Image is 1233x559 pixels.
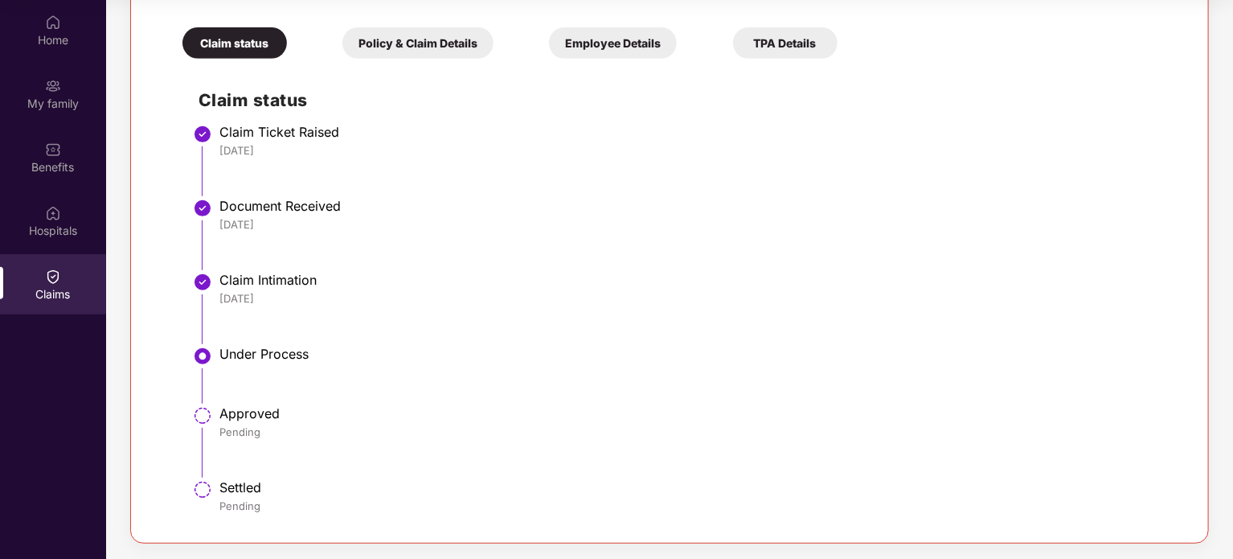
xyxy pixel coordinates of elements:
img: svg+xml;base64,PHN2ZyBpZD0iSG9tZSIgeG1sbnM9Imh0dHA6Ly93d3cudzMub3JnLzIwMDAvc3ZnIiB3aWR0aD0iMjAiIG... [45,14,61,31]
div: Approved [219,405,1173,421]
img: svg+xml;base64,PHN2ZyBpZD0iU3RlcC1Eb25lLTMyeDMyIiB4bWxucz0iaHR0cDovL3d3dy53My5vcmcvMjAwMC9zdmciIH... [193,199,212,218]
div: [DATE] [219,143,1173,158]
div: Under Process [219,346,1173,362]
img: svg+xml;base64,PHN2ZyBpZD0iU3RlcC1QZW5kaW5nLTMyeDMyIiB4bWxucz0iaHR0cDovL3d3dy53My5vcmcvMjAwMC9zdm... [193,480,212,499]
div: Claim Ticket Raised [219,124,1173,140]
img: svg+xml;base64,PHN2ZyBpZD0iQ2xhaW0iIHhtbG5zPSJodHRwOi8vd3d3LnczLm9yZy8yMDAwL3N2ZyIgd2lkdGg9IjIwIi... [45,269,61,285]
div: Claim Intimation [219,272,1173,288]
img: svg+xml;base64,PHN2ZyBpZD0iU3RlcC1Eb25lLTMyeDMyIiB4bWxucz0iaHR0cDovL3d3dy53My5vcmcvMjAwMC9zdmciIH... [193,273,212,292]
div: [DATE] [219,291,1173,306]
div: Employee Details [549,27,677,59]
div: Policy & Claim Details [342,27,494,59]
img: svg+xml;base64,PHN2ZyBpZD0iU3RlcC1QZW5kaW5nLTMyeDMyIiB4bWxucz0iaHR0cDovL3d3dy53My5vcmcvMjAwMC9zdm... [193,406,212,425]
img: svg+xml;base64,PHN2ZyB3aWR0aD0iMjAiIGhlaWdodD0iMjAiIHZpZXdCb3g9IjAgMCAyMCAyMCIgZmlsbD0ibm9uZSIgeG... [45,78,61,94]
div: [DATE] [219,217,1173,232]
div: Document Received [219,198,1173,214]
div: Claim status [182,27,287,59]
img: svg+xml;base64,PHN2ZyBpZD0iU3RlcC1Eb25lLTMyeDMyIiB4bWxucz0iaHR0cDovL3d3dy53My5vcmcvMjAwMC9zdmciIH... [193,125,212,144]
img: svg+xml;base64,PHN2ZyBpZD0iSG9zcGl0YWxzIiB4bWxucz0iaHR0cDovL3d3dy53My5vcmcvMjAwMC9zdmciIHdpZHRoPS... [45,205,61,221]
div: Pending [219,425,1173,439]
div: Settled [219,479,1173,495]
div: Pending [219,499,1173,513]
img: svg+xml;base64,PHN2ZyBpZD0iU3RlcC1BY3RpdmUtMzJ4MzIiIHhtbG5zPSJodHRwOi8vd3d3LnczLm9yZy8yMDAwL3N2Zy... [193,347,212,366]
h2: Claim status [199,87,1173,113]
img: svg+xml;base64,PHN2ZyBpZD0iQmVuZWZpdHMiIHhtbG5zPSJodHRwOi8vd3d3LnczLm9yZy8yMDAwL3N2ZyIgd2lkdGg9Ij... [45,142,61,158]
div: TPA Details [733,27,838,59]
